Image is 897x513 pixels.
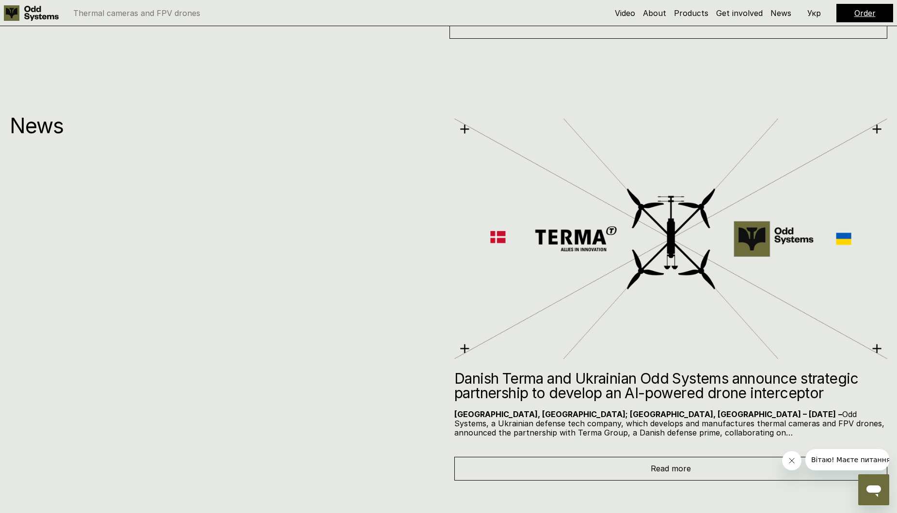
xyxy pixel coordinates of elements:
a: Products [674,8,708,18]
a: Video [615,8,635,18]
iframe: Message from company [805,449,889,470]
p: Odd Systems, a Ukrainian defense tech company, which develops and manufactures thermal cameras an... [454,410,887,438]
span: Read more [651,464,691,473]
strong: – [838,409,842,419]
strong: [GEOGRAPHIC_DATA], [GEOGRAPHIC_DATA]; [GEOGRAPHIC_DATA], [GEOGRAPHIC_DATA] – [DATE] [454,409,836,419]
a: Order [854,8,876,18]
h2: Danish Terma and Ukrainian Odd Systems announce strategic partnership to develop an AI-powered dr... [454,371,887,400]
a: Danish Terma and Ukrainian Odd Systems announce strategic partnership to develop an AI-powered dr... [454,116,887,481]
iframe: Close message [782,451,801,470]
a: About [643,8,666,18]
span: Вітаю! Маєте питання? [6,7,89,15]
a: News [770,8,791,18]
a: Get involved [716,8,763,18]
p: News [10,116,443,135]
p: Thermal cameras and FPV drones [73,9,200,17]
p: Укр [807,9,821,17]
iframe: Button to launch messaging window [858,474,889,505]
